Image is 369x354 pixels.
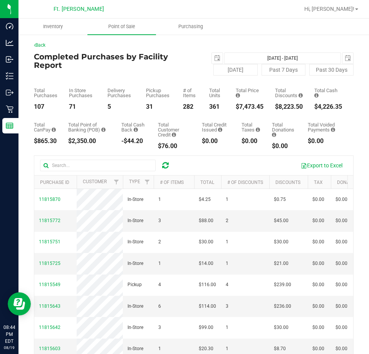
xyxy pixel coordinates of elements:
[127,324,143,331] span: In-Store
[274,345,286,352] span: $8.70
[40,180,69,185] a: Purchase ID
[242,122,260,132] div: Total Taxes
[226,281,228,288] span: 4
[209,88,224,98] div: Total Units
[335,217,347,224] span: $0.00
[172,132,176,137] i: Sum of the successful, non-voided payments using account credit for all purchases in the date range.
[242,138,260,144] div: $0.00
[274,217,288,224] span: $45.00
[226,196,228,203] span: 1
[335,260,347,267] span: $0.00
[39,282,60,287] span: 11815549
[312,238,324,246] span: $0.00
[39,197,60,202] span: 11815870
[335,324,347,331] span: $0.00
[314,88,342,98] div: Total Cash
[158,345,161,352] span: 1
[236,93,240,98] i: Sum of the total prices of all purchases in the date range.
[199,345,213,352] span: $20.30
[39,325,60,330] span: 11815642
[335,281,347,288] span: $0.00
[272,122,296,137] div: Total Donations
[236,88,263,98] div: Total Price
[314,180,323,185] a: Tax
[202,138,230,144] div: $0.00
[335,303,347,310] span: $0.00
[226,345,228,352] span: 1
[200,180,214,185] a: Total
[34,88,57,98] div: Total Purchases
[314,104,342,110] div: $4,226.35
[308,138,342,144] div: $0.00
[168,23,213,30] span: Purchasing
[39,239,60,244] span: 11815751
[158,196,161,203] span: 1
[342,53,353,64] span: select
[226,303,228,310] span: 3
[314,93,319,98] i: Sum of the successful, non-voided cash payment transactions for all purchases in the date range. ...
[308,122,342,132] div: Total Voided Payments
[158,143,190,149] div: $76.00
[199,303,216,310] span: $114.00
[199,196,211,203] span: $4.25
[127,303,143,310] span: In-Store
[274,238,288,246] span: $30.00
[312,260,324,267] span: $0.00
[213,64,258,76] button: [DATE]
[121,122,146,132] div: Total Cash Back
[3,324,15,345] p: 08:44 PM EDT
[236,104,263,110] div: $7,473.45
[6,22,13,30] inline-svg: Dashboard
[226,217,228,224] span: 2
[274,260,288,267] span: $21.00
[337,180,360,185] a: Donation
[199,281,216,288] span: $116.00
[158,260,161,267] span: 1
[335,345,347,352] span: $0.00
[158,217,161,224] span: 3
[121,138,146,144] div: -$44.20
[68,122,110,132] div: Total Point of Banking (POB)
[312,303,324,310] span: $0.00
[18,19,87,35] a: Inventory
[39,303,60,309] span: 11815643
[312,345,324,352] span: $0.00
[274,303,291,310] span: $236.00
[199,217,213,224] span: $88.00
[52,127,56,132] i: Sum of the successful, non-voided CanPay payment transactions for all purchases in the date range.
[6,89,13,96] inline-svg: Outbound
[158,238,161,246] span: 2
[304,6,354,12] span: Hi, [PERSON_NAME]!
[296,159,347,172] button: Export to Excel
[209,104,224,110] div: 361
[274,281,291,288] span: $239.00
[34,104,57,110] div: 107
[83,179,107,184] a: Customer
[8,292,31,315] iframe: Resource center
[256,127,260,132] i: Sum of the total taxes for all purchases in the date range.
[6,105,13,113] inline-svg: Retail
[127,345,143,352] span: In-Store
[158,303,161,310] span: 6
[69,104,96,110] div: 71
[331,127,335,132] i: Sum of all voided payment transaction amounts, excluding tips and transaction fees, for all purch...
[227,180,263,185] a: # of Discounts
[34,42,45,48] a: Back
[275,104,303,110] div: $8,223.50
[262,64,306,76] button: Past 7 Days
[226,324,228,331] span: 1
[183,104,198,110] div: 282
[101,127,106,132] i: Sum of the successful, non-voided point-of-banking payment transactions, both via payment termina...
[272,132,276,137] i: Sum of all round-up-to-next-dollar total price adjustments for all purchases in the date range.
[275,180,300,185] a: Discounts
[34,52,194,69] h4: Completed Purchases by Facility Report
[274,196,286,203] span: $0.75
[3,345,15,351] p: 08/19
[127,196,143,203] span: In-Store
[202,122,230,132] div: Total Credit Issued
[54,6,104,12] span: Ft. [PERSON_NAME]
[312,281,324,288] span: $0.00
[335,238,347,246] span: $0.00
[6,72,13,80] inline-svg: Inventory
[146,88,171,98] div: Pickup Purchases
